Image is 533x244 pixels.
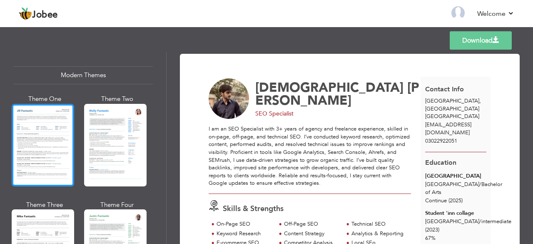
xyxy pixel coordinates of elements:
[32,10,58,20] span: Jobee
[425,137,457,145] span: 03022922051
[86,201,148,209] div: Theme Four
[425,197,447,204] span: Continue
[13,95,76,103] div: Theme One
[209,125,411,187] div: I am an SEO Specialist with 3+ years of agency and freelance experience, skilled in on-page, off-...
[479,218,481,225] span: /
[479,97,481,105] span: ,
[425,158,456,167] span: Education
[451,6,465,20] img: Profile Img
[425,181,502,196] span: [GEOGRAPHIC_DATA] Bachelor of Arts
[13,201,76,209] div: Theme Three
[425,218,511,225] span: [GEOGRAPHIC_DATA] intermediate
[425,172,486,180] div: [GEOGRAPHIC_DATA]
[479,181,481,188] span: /
[425,85,464,94] span: Contact Info
[477,9,514,19] a: Welcome
[425,209,486,217] div: Student 'inn collage
[19,7,58,20] a: Jobee
[448,197,463,204] span: (2025)
[255,79,419,109] span: [PERSON_NAME]
[255,110,294,118] span: SEO Specialist
[425,113,479,120] span: [GEOGRAPHIC_DATA]
[223,204,284,214] span: Skills & Strengths
[425,234,436,242] span: 67%
[86,95,148,103] div: Theme Two
[351,220,406,228] div: Technical SEO
[284,220,339,228] div: Off-Page SEO
[13,66,153,84] div: Modern Themes
[217,220,271,228] div: On-Page SEO
[255,79,403,96] span: [DEMOGRAPHIC_DATA]
[19,7,32,20] img: jobee.io
[425,121,471,136] span: [EMAIL_ADDRESS][DOMAIN_NAME]
[421,97,491,121] div: [GEOGRAPHIC_DATA]
[351,230,406,238] div: Analytics & Reporting
[284,230,339,238] div: Content Strategy
[425,226,439,234] span: (2023)
[450,31,512,50] a: Download
[217,230,271,238] div: Keyword Research
[209,78,249,119] img: No image
[425,97,479,105] span: [GEOGRAPHIC_DATA]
